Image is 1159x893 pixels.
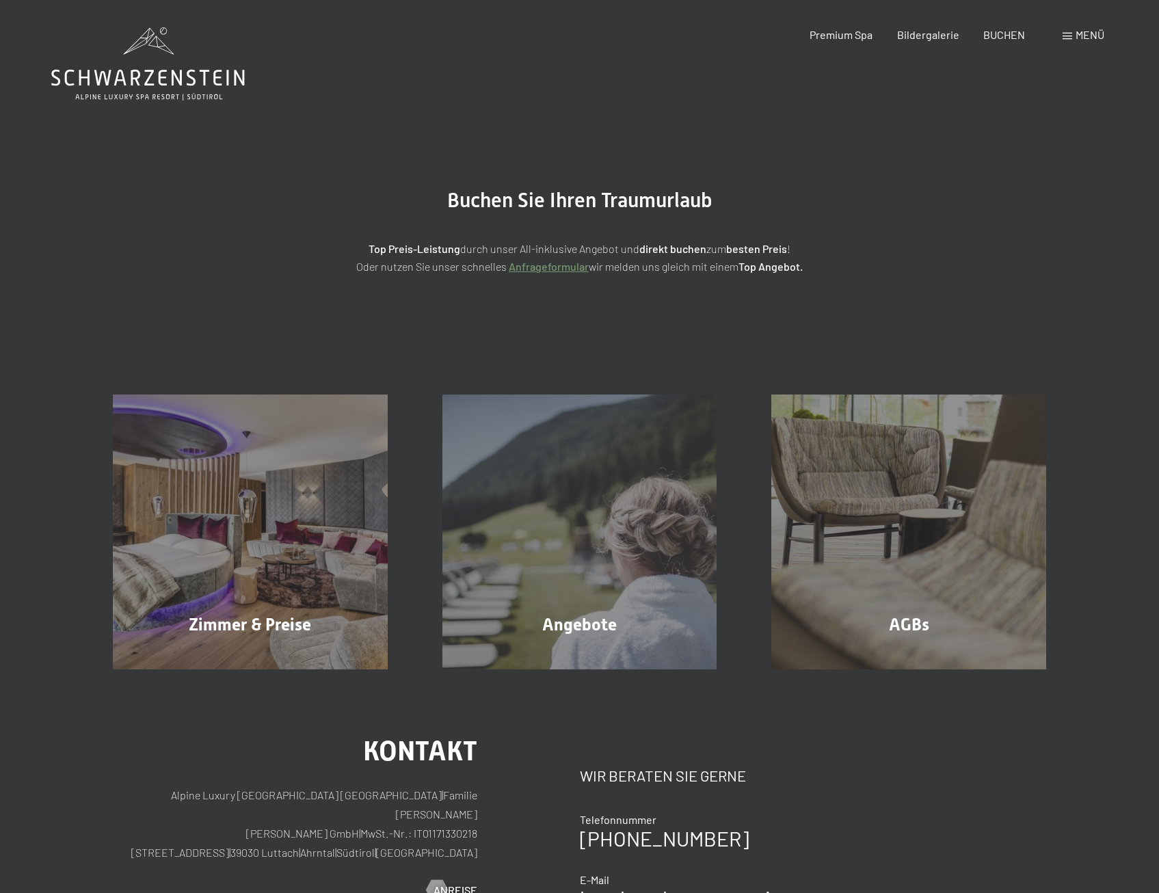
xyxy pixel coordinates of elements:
[580,767,746,784] span: Wir beraten Sie gerne
[335,846,336,859] span: |
[369,242,460,255] strong: Top Preis-Leistung
[229,846,230,859] span: |
[299,846,300,859] span: |
[375,846,376,859] span: |
[509,260,589,273] a: Anfrageformular
[113,786,477,862] p: Alpine Luxury [GEOGRAPHIC_DATA] [GEOGRAPHIC_DATA] Familie [PERSON_NAME] [PERSON_NAME] GmbH MwSt.-...
[744,395,1074,669] a: Buchung AGBs
[810,28,872,41] a: Premium Spa
[447,188,712,212] span: Buchen Sie Ihren Traumurlaub
[738,260,803,273] strong: Top Angebot.
[189,615,311,635] span: Zimmer & Preise
[639,242,706,255] strong: direkt buchen
[1076,28,1104,41] span: Menü
[542,615,617,635] span: Angebote
[897,28,959,41] a: Bildergalerie
[889,615,929,635] span: AGBs
[726,242,787,255] strong: besten Preis
[580,826,749,851] a: [PHONE_NUMBER]
[85,395,415,669] a: Buchung Zimmer & Preise
[238,240,922,275] p: durch unser All-inklusive Angebot und zum ! Oder nutzen Sie unser schnelles wir melden uns gleich...
[983,28,1025,41] a: BUCHEN
[580,813,656,826] span: Telefonnummer
[442,788,443,801] span: |
[580,873,609,886] span: E-Mail
[363,735,477,767] span: Kontakt
[359,827,360,840] span: |
[415,395,745,669] a: Buchung Angebote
